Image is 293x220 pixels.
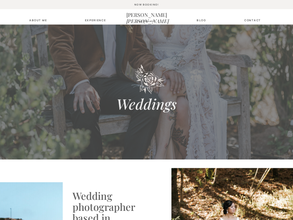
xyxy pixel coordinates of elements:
[194,19,209,22] a: blog
[28,19,48,22] a: about Me
[64,95,229,114] h2: Weddings
[126,17,169,24] i: [PERSON_NAME]
[79,3,214,6] a: now booking!
[243,19,262,22] a: contact
[85,19,104,22] a: Experience
[126,12,167,17] a: [PERSON_NAME][PERSON_NAME]
[126,12,167,17] nav: [PERSON_NAME]
[134,20,159,23] a: photography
